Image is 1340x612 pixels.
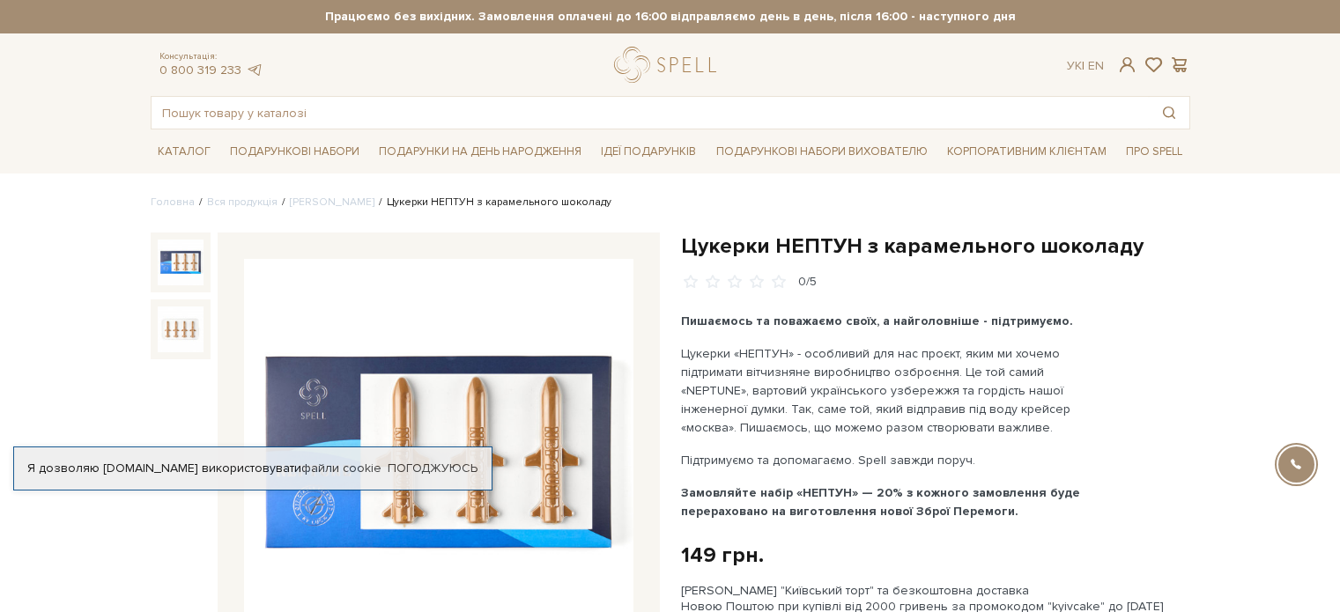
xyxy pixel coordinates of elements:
[158,306,204,352] img: Цукерки НЕПТУН з карамельного шоколаду
[1088,58,1104,73] a: En
[246,63,263,77] a: telegram
[372,138,589,166] a: Подарунки на День народження
[709,136,935,166] a: Подарункові набори вихователю
[301,461,381,476] a: файли cookie
[1067,58,1104,74] div: Ук
[798,274,817,291] div: 0/5
[1082,58,1085,73] span: |
[681,313,1073,328] b: Пишаємось та поважаємо своїх, а найголовніше - підтримуємо.
[151,138,218,166] a: Каталог
[681,542,764,569] div: 149 грн.
[374,195,611,210] li: Цукерки НЕПТУН з карамельного шоколаду
[290,195,374,209] a: [PERSON_NAME]
[1149,97,1189,129] button: Пошук товару у каталозі
[614,47,724,83] a: logo
[14,461,492,476] div: Я дозволяю [DOMAIN_NAME] використовувати
[681,485,1080,519] b: Замовляйте набір «НЕПТУН» — 20% з кожного замовлення буде перераховано на виготовлення нової Збро...
[681,232,1190,260] h1: Цукерки НЕПТУН з карамельного шоколаду
[223,138,366,166] a: Подарункові набори
[158,240,204,285] img: Цукерки НЕПТУН з карамельного шоколаду
[388,461,478,476] a: Погоджуюсь
[151,195,195,209] a: Головна
[159,63,241,77] a: 0 800 319 233
[152,97,1149,129] input: Пошук товару у каталозі
[681,451,1094,469] p: Підтримуємо та допомагаємо. Spell завжди поруч.
[207,195,278,209] a: Вся продукція
[594,138,703,166] a: Ідеї подарунків
[151,9,1190,25] strong: Працюємо без вихідних. Замовлення оплачені до 16:00 відправляємо день в день, після 16:00 - насту...
[681,344,1094,437] p: Цукерки «НЕПТУН» - особливий для нас проєкт, яким ми хочемо підтримати вітчизняне виробництво озб...
[940,136,1114,166] a: Корпоративним клієнтам
[1119,138,1189,166] a: Про Spell
[159,51,263,63] span: Консультація:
